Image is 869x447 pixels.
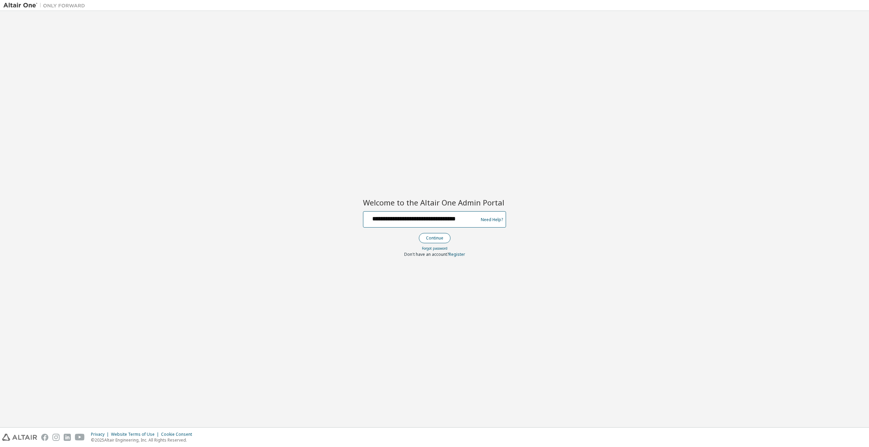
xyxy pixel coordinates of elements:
[363,198,506,207] h2: Welcome to the Altair One Admin Portal
[3,2,89,9] img: Altair One
[91,437,196,443] p: © 2025 Altair Engineering, Inc. All Rights Reserved.
[111,432,161,437] div: Website Terms of Use
[52,434,60,441] img: instagram.svg
[419,233,451,243] button: Continue
[161,432,196,437] div: Cookie Consent
[41,434,48,441] img: facebook.svg
[91,432,111,437] div: Privacy
[404,251,449,257] span: Don't have an account?
[422,246,447,251] a: Forgot password
[449,251,465,257] a: Register
[64,434,71,441] img: linkedin.svg
[2,434,37,441] img: altair_logo.svg
[75,434,85,441] img: youtube.svg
